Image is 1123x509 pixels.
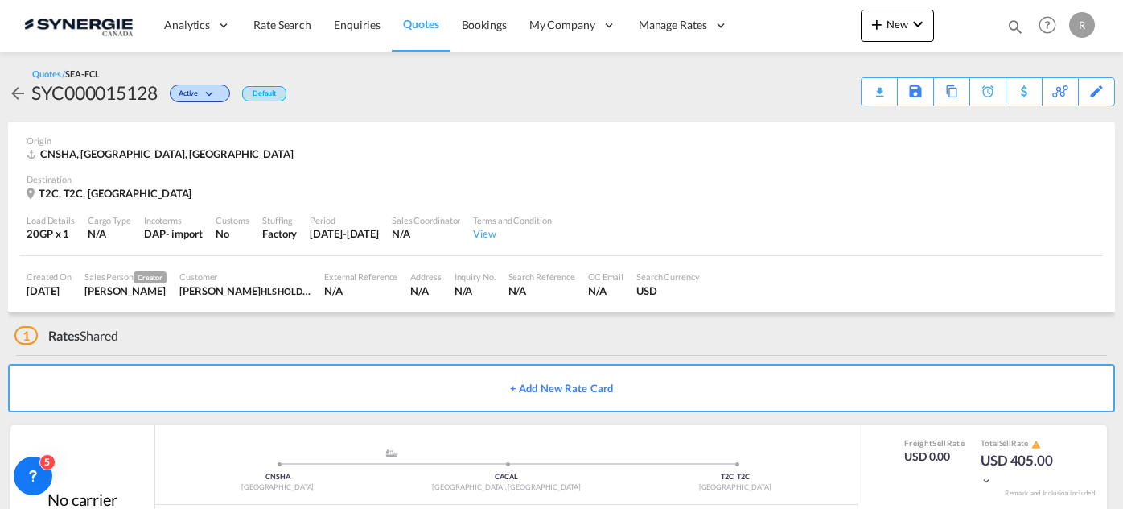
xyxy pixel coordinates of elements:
[981,451,1061,490] div: USD 405.00
[870,78,889,93] div: Quote PDF is not available at this time
[253,18,311,31] span: Rate Search
[170,85,230,102] div: Change Status Here
[410,283,441,298] div: N/A
[1006,18,1024,42] div: icon-magnify
[588,271,623,283] div: CC Email
[27,283,72,298] div: 29 Sep 2025
[455,271,496,283] div: Inquiry No.
[508,271,575,283] div: Search Reference
[12,424,68,485] iframe: Chat
[870,81,889,93] md-icon: icon-download
[163,482,392,493] div: [GEOGRAPHIC_DATA]
[24,7,133,43] img: 1f56c880d42311ef80fc7dca854c8e59.png
[904,437,965,449] div: Freight Rate
[639,17,707,33] span: Manage Rates
[27,147,298,161] div: CNSHA, Shanghai, Americas
[621,482,849,493] div: [GEOGRAPHIC_DATA]
[993,489,1107,498] div: Remark and Inclusion included
[473,226,551,241] div: View
[1031,440,1041,449] md-icon: icon-alert
[310,214,379,226] div: Period
[473,214,551,226] div: Terms and Condition
[981,437,1061,450] div: Total Rate
[981,475,992,486] md-icon: icon-chevron-down
[999,438,1012,448] span: Sell
[529,17,595,33] span: My Company
[216,214,249,226] div: Customs
[392,226,460,241] div: N/A
[166,226,203,241] div: - import
[179,271,311,283] div: Customer
[48,328,80,343] span: Rates
[904,449,965,465] div: USD 0.00
[392,472,620,482] div: CACAL
[908,14,928,34] md-icon: icon-chevron-down
[1030,438,1041,450] button: icon-alert
[144,226,166,241] div: DAP
[144,214,203,226] div: Incoterms
[27,186,195,201] div: T2C, T2C, Canada
[324,271,397,283] div: External Reference
[14,326,38,345] span: 1
[455,283,496,298] div: N/A
[636,271,700,283] div: Search Currency
[84,283,167,298] div: Rosa Ho
[1034,11,1069,40] div: Help
[392,482,620,493] div: [GEOGRAPHIC_DATA], [GEOGRAPHIC_DATA]
[31,80,158,106] div: SYC000015128
[898,78,933,106] div: Save As Template
[88,226,131,241] div: N/A
[27,226,75,241] div: 20GP x 1
[382,449,401,457] md-icon: assets/icons/custom/ship-fill.svg
[861,10,934,42] button: icon-plus 400-fgNewicon-chevron-down
[392,214,460,226] div: Sales Coordinator
[462,18,507,31] span: Bookings
[14,327,118,345] div: Shared
[1069,12,1095,38] div: R
[202,90,221,99] md-icon: icon-chevron-down
[262,226,297,241] div: Factory Stuffing
[179,89,202,104] span: Active
[932,438,946,448] span: Sell
[636,283,700,298] div: USD
[163,472,392,482] div: CNSHA
[334,18,381,31] span: Enquiries
[179,283,311,298] div: Jenny Jiang
[8,80,31,106] div: icon-arrow-left
[1006,18,1024,35] md-icon: icon-magnify
[310,226,379,241] div: 31 Oct 2025
[158,80,234,106] div: Change Status Here
[216,226,249,241] div: No
[40,147,294,160] span: CNSHA, [GEOGRAPHIC_DATA], [GEOGRAPHIC_DATA]
[1034,11,1061,39] span: Help
[27,134,1096,147] div: Origin
[261,284,318,297] span: HLS HOLDING
[242,86,286,101] div: Default
[27,214,75,226] div: Load Details
[88,214,131,226] div: Cargo Type
[867,18,928,31] span: New
[84,271,167,283] div: Sales Person
[721,472,736,481] span: T2C
[410,271,441,283] div: Address
[8,84,27,103] md-icon: icon-arrow-left
[867,14,886,34] md-icon: icon-plus 400-fg
[508,283,575,298] div: N/A
[588,283,623,298] div: N/A
[32,68,100,80] div: Quotes /SEA-FCL
[164,17,210,33] span: Analytics
[27,271,72,283] div: Created On
[403,17,438,31] span: Quotes
[65,68,99,79] span: SEA-FCL
[134,271,167,283] span: Creator
[262,214,297,226] div: Stuffing
[8,364,1115,412] button: + Add New Rate Card
[324,283,397,298] div: N/A
[27,173,1096,185] div: Destination
[733,472,735,481] span: |
[737,472,750,481] span: T2C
